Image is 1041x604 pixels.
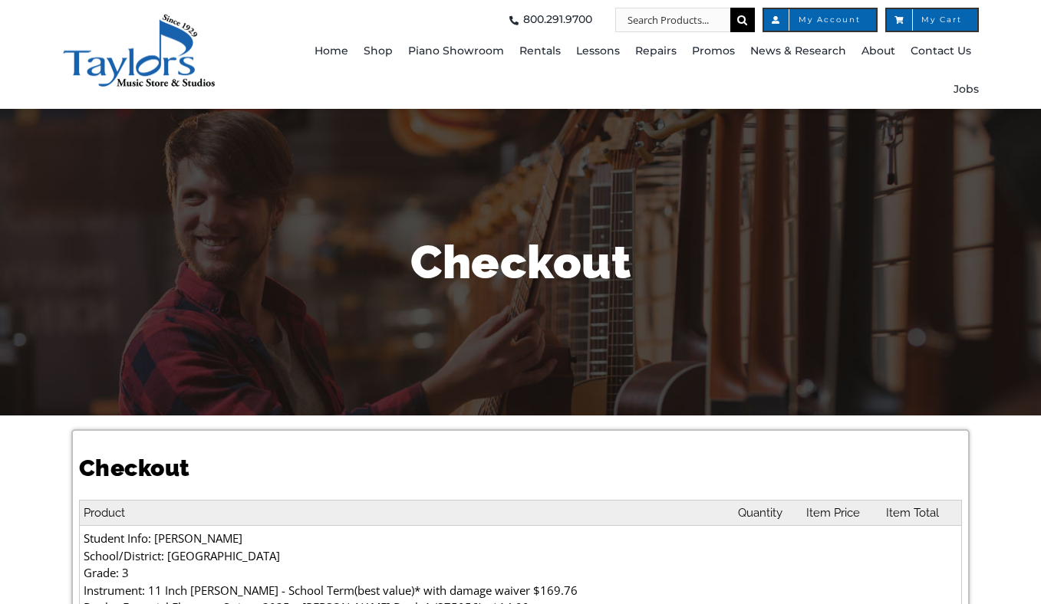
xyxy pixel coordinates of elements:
a: My Account [763,8,878,32]
a: Lessons [576,32,620,71]
th: Item Price [802,500,882,526]
span: Repairs [635,39,677,64]
input: Search [730,8,755,32]
a: 800.291.9700 [505,8,592,32]
a: Shop [364,32,393,71]
span: Lessons [576,39,620,64]
span: Shop [364,39,393,64]
span: My Cart [902,16,962,24]
a: Contact Us [911,32,971,71]
span: Contact Us [911,39,971,64]
a: Jobs [954,71,979,109]
span: About [861,39,895,64]
th: Product [79,500,733,526]
span: My Account [779,16,861,24]
a: Repairs [635,32,677,71]
h1: Checkout [79,452,962,484]
h1: Checkout [72,230,970,294]
a: taylors-music-store-west-chester [62,11,216,27]
a: Rentals [519,32,561,71]
input: Search Products... [615,8,730,32]
span: Jobs [954,77,979,102]
span: News & Research [750,39,846,64]
nav: Main Menu [301,32,979,109]
span: Promos [692,39,735,64]
th: Quantity [734,500,802,526]
a: News & Research [750,32,846,71]
a: Promos [692,32,735,71]
nav: Top Right [301,8,979,32]
a: Piano Showroom [408,32,504,71]
a: Home [315,32,348,71]
span: 800.291.9700 [523,8,592,32]
span: Piano Showroom [408,39,504,64]
th: Item Total [882,500,962,526]
span: Home [315,39,348,64]
span: Rentals [519,39,561,64]
a: My Cart [885,8,979,32]
a: About [861,32,895,71]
